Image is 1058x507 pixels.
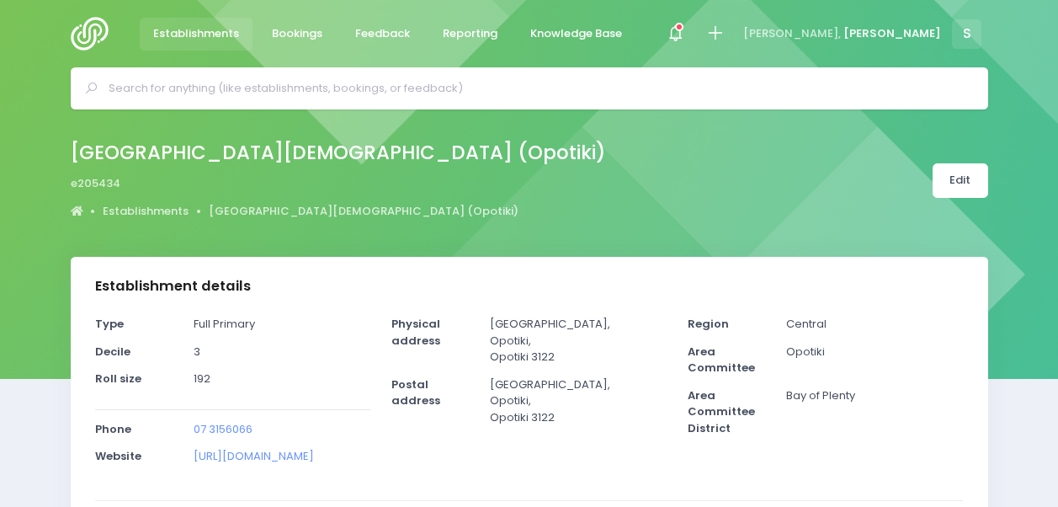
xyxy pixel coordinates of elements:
span: Bookings [272,25,322,42]
input: Search for anything (like establishments, bookings, or feedback) [109,76,965,101]
span: Feedback [355,25,410,42]
strong: Area Committee District [688,387,755,436]
span: S [952,19,981,49]
a: Establishments [140,18,253,51]
p: Full Primary [194,316,370,333]
a: Knowledge Base [517,18,636,51]
strong: Website [95,448,141,464]
p: Bay of Plenty [786,387,963,404]
a: 07 3156066 [194,421,253,437]
strong: Phone [95,421,131,437]
span: e205434 [71,175,120,192]
a: Reporting [429,18,512,51]
span: Establishments [153,25,239,42]
span: Reporting [443,25,497,42]
span: Knowledge Base [530,25,622,42]
p: [GEOGRAPHIC_DATA], Opotiki, Opotiki 3122 [490,316,667,366]
img: Logo [71,17,119,51]
a: [URL][DOMAIN_NAME] [194,448,314,464]
a: Establishments [103,203,189,220]
strong: Postal address [391,376,440,409]
strong: Type [95,316,124,332]
a: Bookings [258,18,337,51]
a: Edit [933,163,988,198]
strong: Region [688,316,729,332]
span: [PERSON_NAME] [843,25,941,42]
a: [GEOGRAPHIC_DATA][DEMOGRAPHIC_DATA] (Opotiki) [209,203,518,220]
a: Feedback [342,18,424,51]
p: [GEOGRAPHIC_DATA], Opotiki, Opotiki 3122 [490,376,667,426]
strong: Decile [95,344,130,360]
p: 3 [194,344,370,360]
span: [PERSON_NAME], [743,25,841,42]
p: Central [786,316,963,333]
strong: Physical address [391,316,440,349]
strong: Roll size [95,371,141,387]
h3: Establishment details [95,278,251,295]
p: Opotiki [786,344,963,360]
strong: Area Committee [688,344,755,376]
h2: [GEOGRAPHIC_DATA][DEMOGRAPHIC_DATA] (Opotiki) [71,141,605,164]
p: 192 [194,371,370,387]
